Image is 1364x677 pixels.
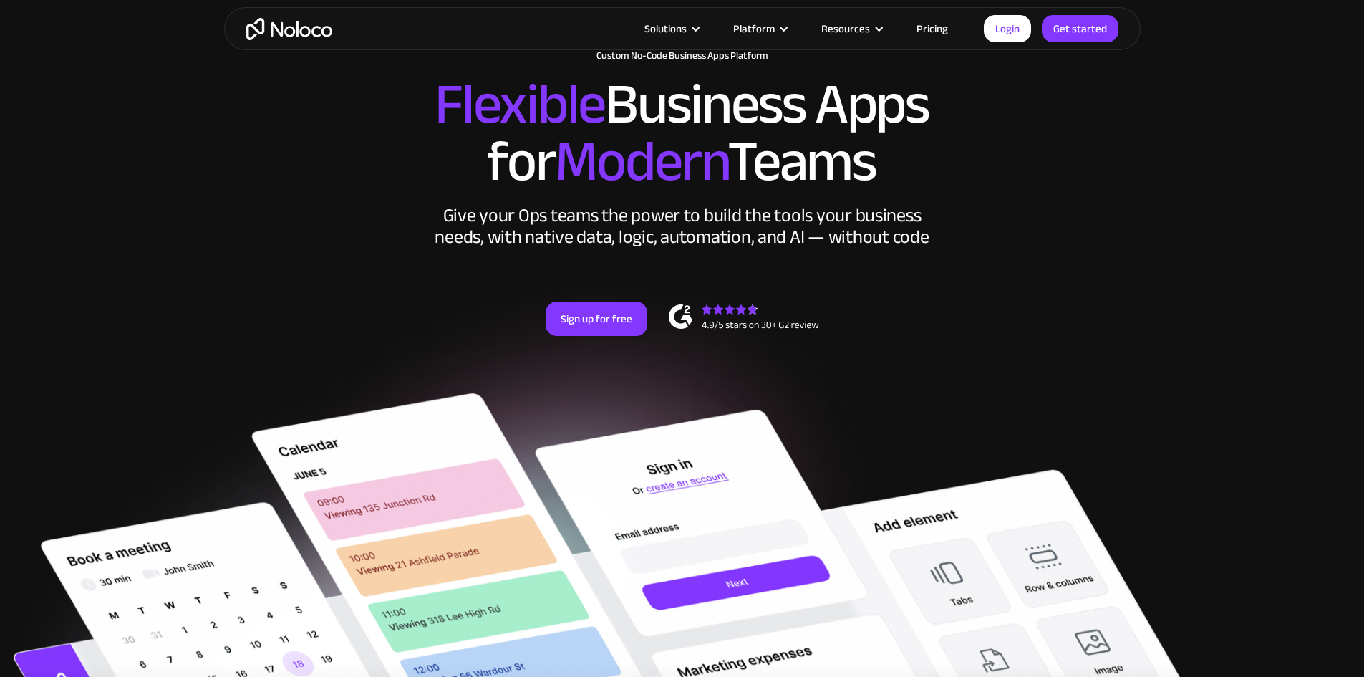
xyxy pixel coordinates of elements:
span: Flexible [435,51,605,158]
a: Get started [1042,15,1118,42]
a: Sign up for free [546,302,647,336]
div: Platform [733,19,775,38]
span: Modern [555,108,727,215]
div: Platform [715,19,803,38]
div: Solutions [644,19,687,38]
div: Resources [821,19,870,38]
a: Pricing [899,19,966,38]
div: Resources [803,19,899,38]
h2: Business Apps for Teams [238,76,1126,191]
a: Login [984,15,1031,42]
div: Solutions [627,19,715,38]
div: Give your Ops teams the power to build the tools your business needs, with native data, logic, au... [432,205,933,248]
a: home [246,18,332,40]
